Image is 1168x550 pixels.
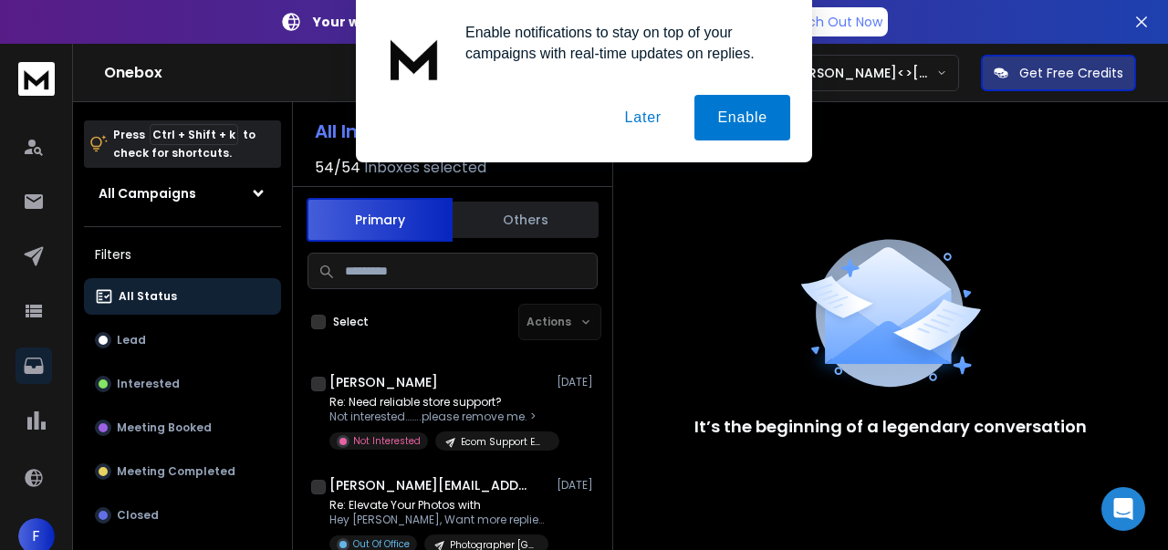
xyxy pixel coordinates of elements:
p: Interested [117,377,180,391]
button: Interested [84,366,281,402]
p: It’s the beginning of a legendary conversation [694,414,1087,440]
h1: [PERSON_NAME] [329,373,438,391]
h3: Inboxes selected [364,157,486,179]
div: Open Intercom Messenger [1101,487,1145,531]
p: Meeting Booked [117,420,212,435]
button: Others [453,200,599,240]
p: Not Interested [353,434,421,448]
span: 54 / 54 [315,157,360,179]
button: Meeting Completed [84,453,281,490]
p: [DATE] [557,375,598,389]
p: Ecom Support Email Camp [461,435,548,449]
button: All Campaigns [84,175,281,212]
p: Closed [117,508,159,523]
img: notification icon [378,22,451,95]
label: Select [333,315,369,329]
p: All Status [119,289,177,304]
button: Meeting Booked [84,410,281,446]
button: Primary [307,198,453,242]
p: Lead [117,333,146,348]
h1: [PERSON_NAME][EMAIL_ADDRESS][DOMAIN_NAME] [329,476,530,494]
button: Later [601,95,683,140]
button: Enable [694,95,790,140]
button: All Status [84,278,281,315]
p: Meeting Completed [117,464,235,479]
button: Closed [84,497,281,534]
h3: Filters [84,242,281,267]
h1: All Campaigns [99,184,196,202]
button: Lead [84,322,281,358]
div: Enable notifications to stay on top of your campaigns with real-time updates on replies. [451,22,790,64]
p: [DATE] [557,478,598,493]
p: Hey [PERSON_NAME], Want more replies to [329,513,548,527]
p: Re: Elevate Your Photos with [329,498,548,513]
p: Re: Need reliable store support? [329,395,548,410]
p: Not interested……..please remove me. > [329,410,548,424]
